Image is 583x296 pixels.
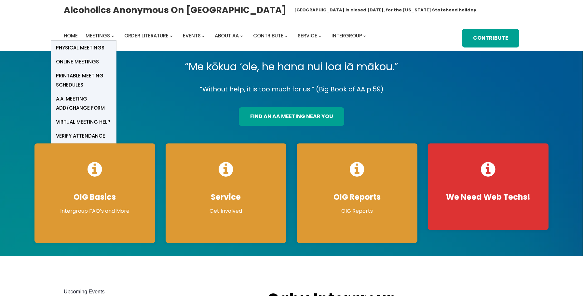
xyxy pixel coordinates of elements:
[51,129,116,143] a: verify attendance
[64,32,78,39] span: Home
[64,31,368,40] nav: Intergroup
[86,32,110,39] span: Meetings
[294,7,478,13] h1: [GEOGRAPHIC_DATA] is closed [DATE], for the [US_STATE] Statehood holiday.
[64,288,254,296] h2: Upcoming Events
[183,31,201,40] a: Events
[303,207,411,215] p: OIG Reports
[183,32,201,39] span: Events
[56,71,111,89] span: Printable Meeting Schedules
[303,192,411,202] h4: OIG Reports
[332,32,362,39] span: Intergroup
[239,107,344,126] a: find an aa meeting near you
[462,29,519,47] a: Contribute
[41,192,149,202] h4: OIG Basics
[285,34,288,37] button: Contribute submenu
[253,31,283,40] a: Contribute
[64,31,78,40] a: Home
[51,92,116,115] a: A.A. Meeting Add/Change Form
[64,2,286,18] a: Alcoholics Anonymous on [GEOGRAPHIC_DATA]
[240,34,243,37] button: About AA submenu
[170,34,173,37] button: Order Literature submenu
[172,207,280,215] p: Get Involved
[215,32,239,39] span: About AA
[29,84,554,95] p: “Without help, it is too much for us.” (Big Book of AA p.59)
[41,207,149,215] p: Intergroup FAQ’s and More
[111,34,114,37] button: Meetings submenu
[215,31,239,40] a: About AA
[56,94,111,113] span: A.A. Meeting Add/Change Form
[56,131,105,141] span: verify attendance
[51,41,116,55] a: Physical Meetings
[434,192,542,202] h4: We Need Web Techs!
[332,31,362,40] a: Intergroup
[202,34,205,37] button: Events submenu
[298,31,317,40] a: Service
[319,34,321,37] button: Service submenu
[51,69,116,92] a: Printable Meeting Schedules
[51,115,116,129] a: Virtual Meeting Help
[124,32,169,39] span: Order Literature
[172,192,280,202] h4: Service
[253,32,283,39] span: Contribute
[51,55,116,69] a: Online Meetings
[56,43,104,52] span: Physical Meetings
[56,117,110,127] span: Virtual Meeting Help
[29,58,554,76] p: “Me kōkua ‘ole, he hana nui loa iā mākou.”
[56,57,99,66] span: Online Meetings
[86,31,110,40] a: Meetings
[298,32,317,39] span: Service
[363,34,366,37] button: Intergroup submenu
